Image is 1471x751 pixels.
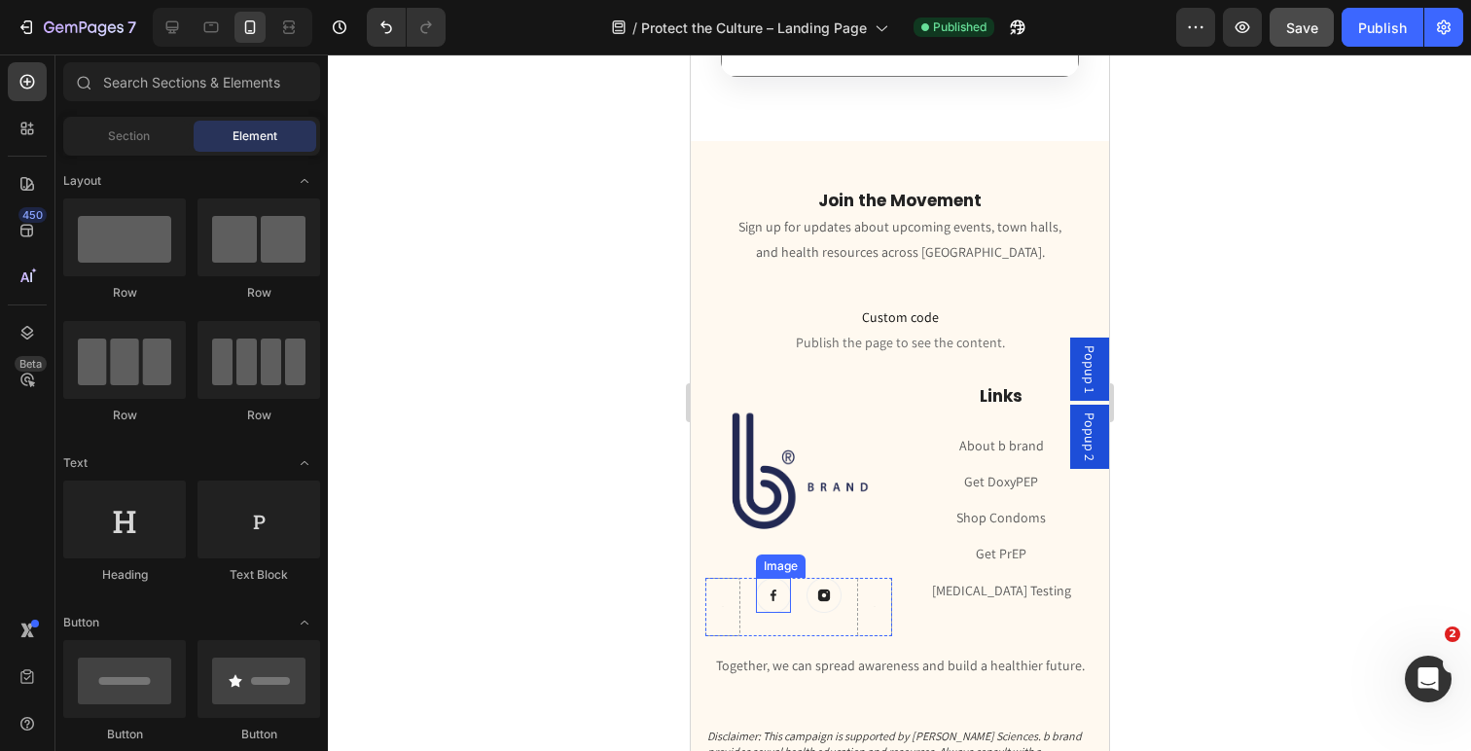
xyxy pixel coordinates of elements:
div: Button [197,726,320,743]
span: Layout [63,172,101,190]
span: Toggle open [289,607,320,638]
div: Heading [63,566,186,584]
span: 2 [1445,626,1460,642]
div: Publish [1358,18,1407,38]
button: Publish [1342,8,1423,47]
span: / [632,18,637,38]
button: Save [1270,8,1334,47]
span: Save [1286,19,1318,36]
span: Toggle open [289,447,320,479]
div: 450 [18,207,47,223]
div: Row [197,407,320,424]
div: Text Block [197,566,320,584]
div: Undo/Redo [367,8,446,47]
p: 7 [127,16,136,39]
div: Row [63,284,186,302]
div: Button [63,726,186,743]
span: Element [233,127,277,145]
span: Protect the Culture – Landing Page [641,18,867,38]
span: Published [933,18,987,36]
input: Search Sections & Elements [63,62,320,101]
iframe: Intercom live chat [1405,656,1452,702]
span: Section [108,127,150,145]
button: 7 [8,8,145,47]
div: Row [63,407,186,424]
iframe: Design area [691,54,1109,751]
span: Toggle open [289,165,320,197]
span: Button [63,614,99,631]
div: Row [197,284,320,302]
div: Beta [15,356,47,372]
span: Text [63,454,88,472]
